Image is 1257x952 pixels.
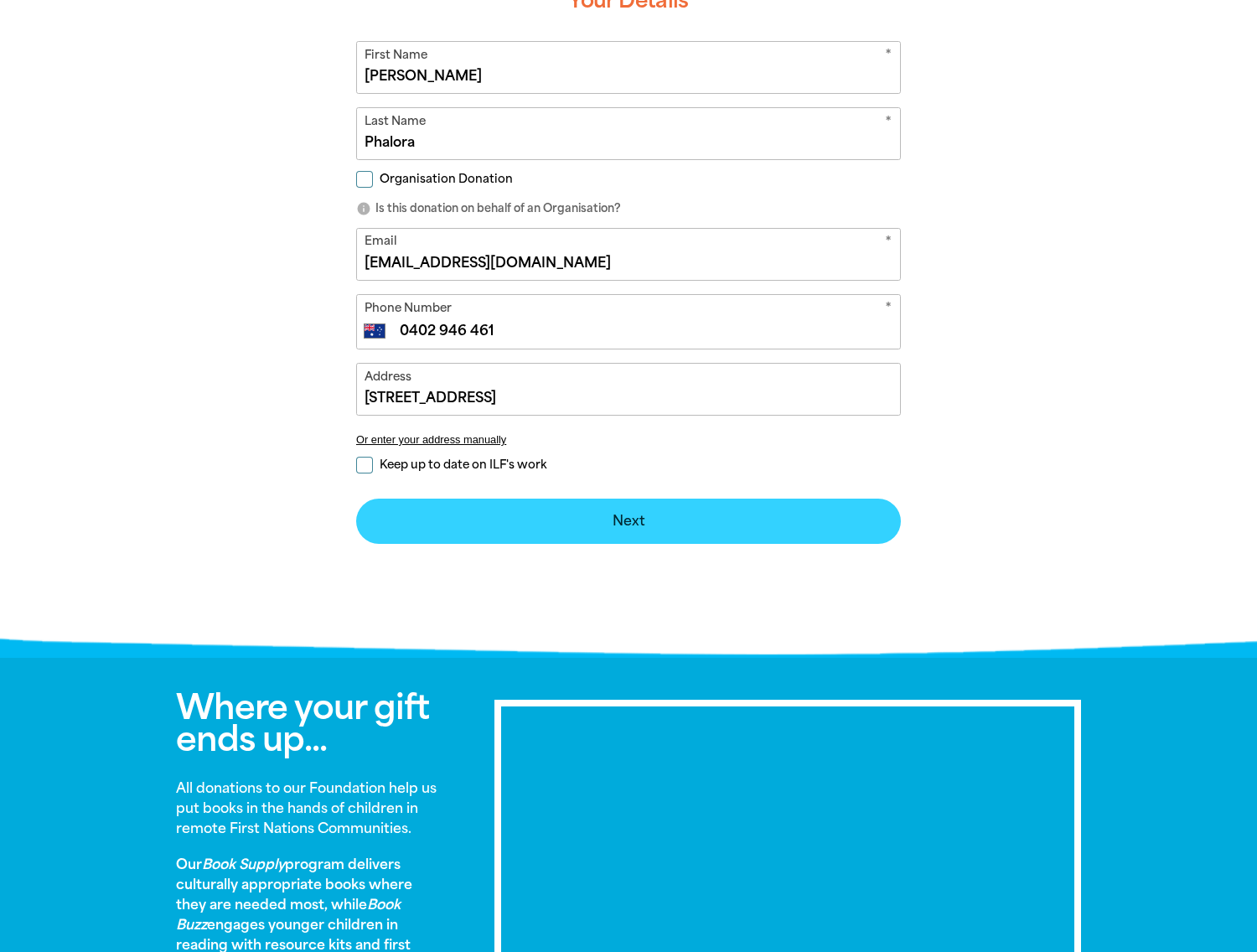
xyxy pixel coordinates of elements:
[356,201,371,216] i: info
[356,171,373,188] input: Organisation Donation
[380,171,513,187] span: Organisation Donation
[202,856,285,872] em: Book Supply
[356,457,373,473] input: Keep up to date on ILF's work
[176,897,401,933] em: Book Buzz
[356,499,901,544] button: Next
[885,299,892,320] i: Required
[176,687,429,759] span: Where your gift ends up...
[356,433,901,446] button: Or enter your address manually
[380,457,546,473] span: Keep up to date on ILF's work
[176,780,437,836] strong: All donations to our Foundation help us put books in the hands of children in remote First Nation...
[356,200,901,217] p: Is this donation on behalf of an Organisation?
